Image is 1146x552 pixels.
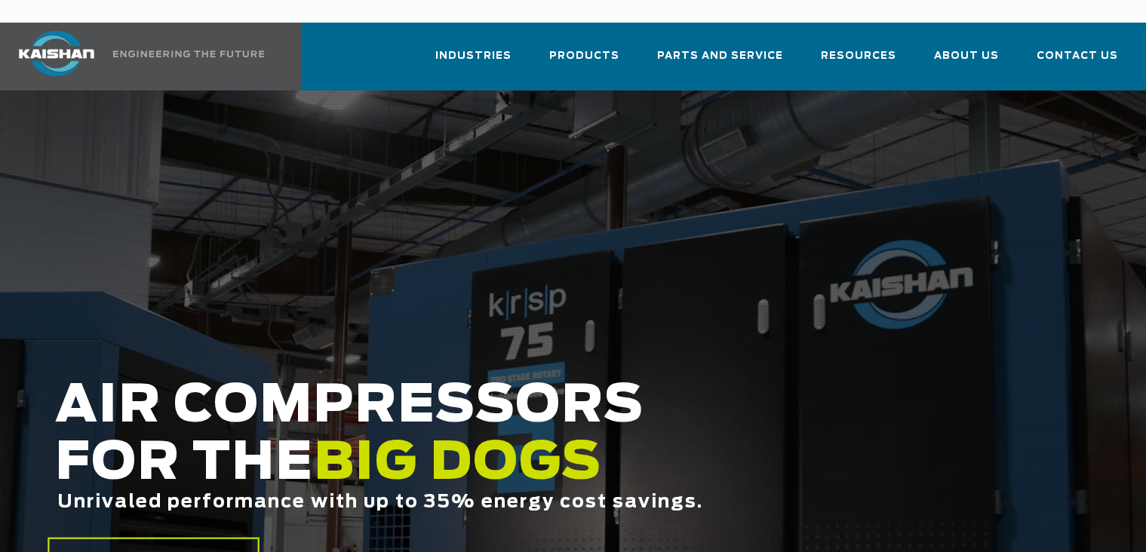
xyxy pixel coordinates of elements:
[657,36,783,87] a: Parts and Service
[549,36,619,87] a: Products
[549,48,619,65] span: Products
[657,48,783,65] span: Parts and Service
[113,51,264,57] img: Engineering the future
[1037,36,1118,87] a: Contact Us
[821,36,896,87] a: Resources
[934,36,999,87] a: About Us
[435,48,512,65] span: Industries
[314,438,602,489] span: BIG DOGS
[1037,48,1118,65] span: Contact Us
[934,48,999,65] span: About Us
[435,36,512,87] a: Industries
[57,493,703,511] span: Unrivaled performance with up to 35% energy cost savings.
[821,48,896,65] span: Resources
